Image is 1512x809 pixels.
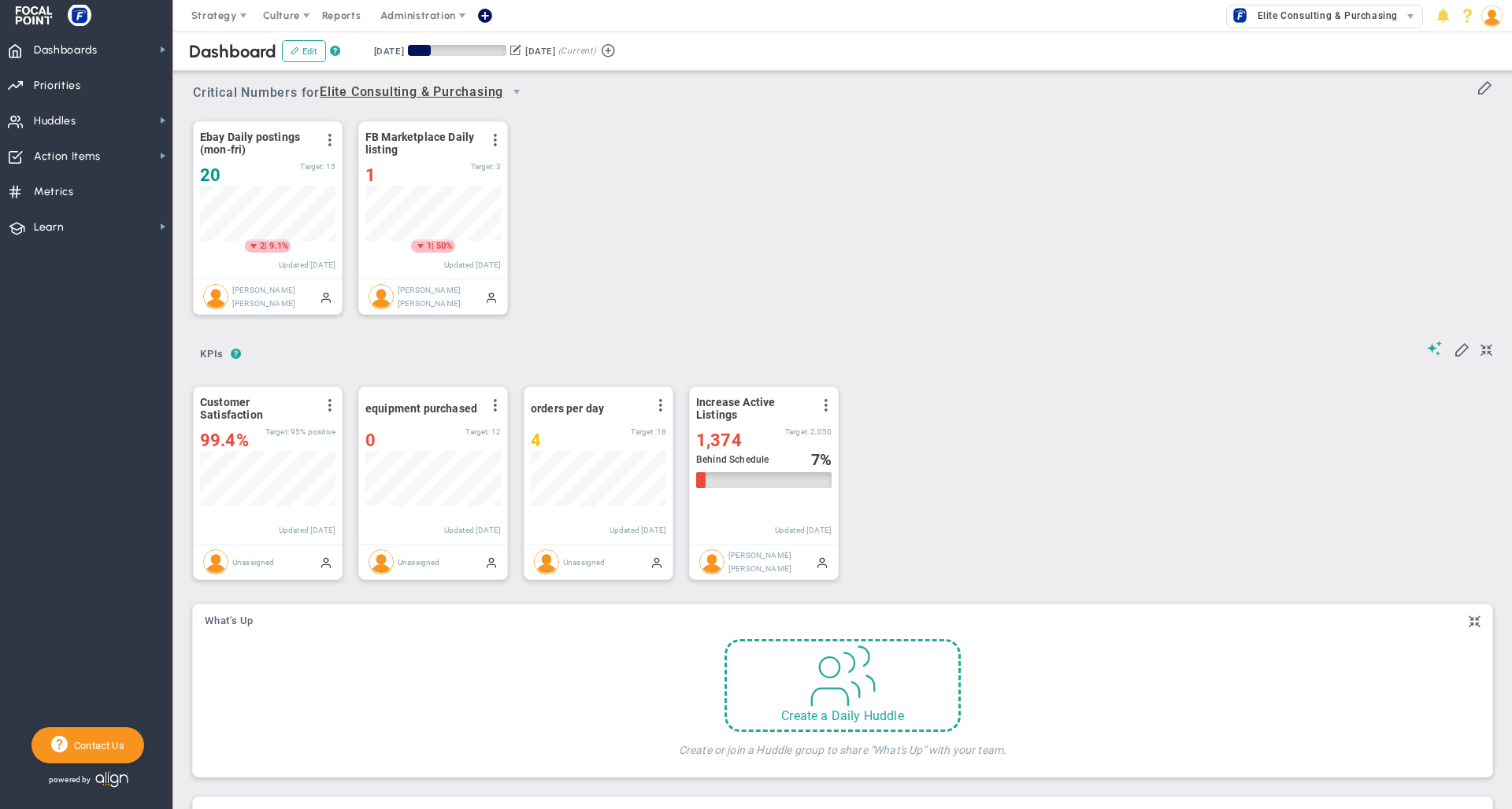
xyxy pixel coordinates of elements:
[485,556,498,568] span: Manually Updated
[263,9,300,21] span: Culture
[34,69,81,102] span: Priorities
[657,427,666,436] span: 18
[265,427,289,436] span: Target:
[558,44,596,58] span: (Current)
[260,240,265,253] span: 2
[444,526,501,534] span: Updated [DATE]
[291,427,335,436] span: 95% positive
[444,260,501,269] span: Updated [DATE]
[365,131,480,156] span: FB Marketplace Daily listing
[534,549,559,574] img: Unassigned
[1477,79,1492,94] span: Edit or Add Critical Numbers
[1454,341,1469,356] span: Edit My KPIs
[193,342,231,367] span: KPIs
[811,450,820,469] span: 7
[34,175,74,209] span: Metrics
[398,286,461,308] span: [PERSON_NAME] [PERSON_NAME]
[68,740,124,752] span: Contact Us
[503,79,530,105] span: select
[34,105,76,138] span: Huddles
[193,342,231,369] button: KPIs
[200,430,249,450] span: 99.4%
[369,549,394,574] img: Unassigned
[1250,6,1398,26] span: Elite Consulting & Purchasing
[436,241,452,251] span: 50%
[1230,6,1250,25] img: 33406.Company.photo
[811,451,832,468] div: %
[279,260,335,269] span: Updated [DATE]
[1481,6,1503,27] img: 208327.Person.photo
[810,427,832,436] span: 2,050
[650,556,663,568] span: Manually Updated
[326,162,335,171] span: 15
[269,241,288,251] span: 9.1%
[432,241,434,251] span: |
[374,44,404,58] div: [DATE]
[320,290,332,303] span: Manually Updated
[200,396,314,421] span: Customer Satisfaction
[727,708,958,723] div: Create a Daily Huddle
[200,131,314,156] span: Ebay Daily postings (mon-fri)
[1427,341,1443,356] span: Suggestions (AI Feature)
[465,427,489,436] span: Target:
[380,9,455,21] span: Administration
[679,732,1007,757] h4: Create or join a Huddle group to share "What's Up" with your team.
[203,549,228,574] img: Unassigned
[531,402,604,415] span: orders per day
[205,615,254,626] span: What's Up
[1399,6,1422,28] span: select
[816,556,828,568] span: Manually Updated
[34,211,64,244] span: Learn
[365,430,376,450] span: 0
[265,241,267,251] span: |
[485,290,498,303] span: Manually Updated
[203,284,228,309] img: Gable Jean Simon
[365,165,376,185] span: 1
[282,40,326,62] button: Edit
[279,526,335,534] span: Updated [DATE]
[563,557,606,566] span: Unassigned
[610,526,666,534] span: Updated [DATE]
[232,557,275,566] span: Unassigned
[491,427,501,436] span: 12
[531,430,541,450] span: 4
[369,284,394,309] img: Gable Jean Simon
[191,9,237,21] span: Strategy
[728,551,791,573] span: [PERSON_NAME] [PERSON_NAME]
[34,140,101,173] span: Action Items
[631,427,654,436] span: Target:
[34,34,98,67] span: Dashboards
[696,454,769,465] span: Behind Schedule
[785,427,809,436] span: Target:
[365,402,477,415] span: equipment purchased
[189,41,276,62] span: Dashboard
[320,556,332,568] span: Manually Updated
[398,557,440,566] span: Unassigned
[775,526,832,534] span: Updated [DATE]
[31,767,194,792] div: Powered by Align
[496,162,501,171] span: 3
[300,162,324,171] span: Target:
[699,549,724,574] img: Gable Jean Simon
[471,162,495,171] span: Target:
[696,430,742,450] span: 1,374
[232,286,295,308] span: [PERSON_NAME] [PERSON_NAME]
[205,615,254,628] button: What's Up
[320,83,503,102] span: Elite Consulting & Purchasing
[427,240,432,253] span: 1
[408,45,506,56] div: Period Progress: 23% Day 21 of 90 with 69 remaining.
[525,44,555,58] div: [DATE]
[193,79,534,108] span: Critical Numbers for
[200,165,220,185] span: 20
[696,396,810,421] span: Increase Active Listings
